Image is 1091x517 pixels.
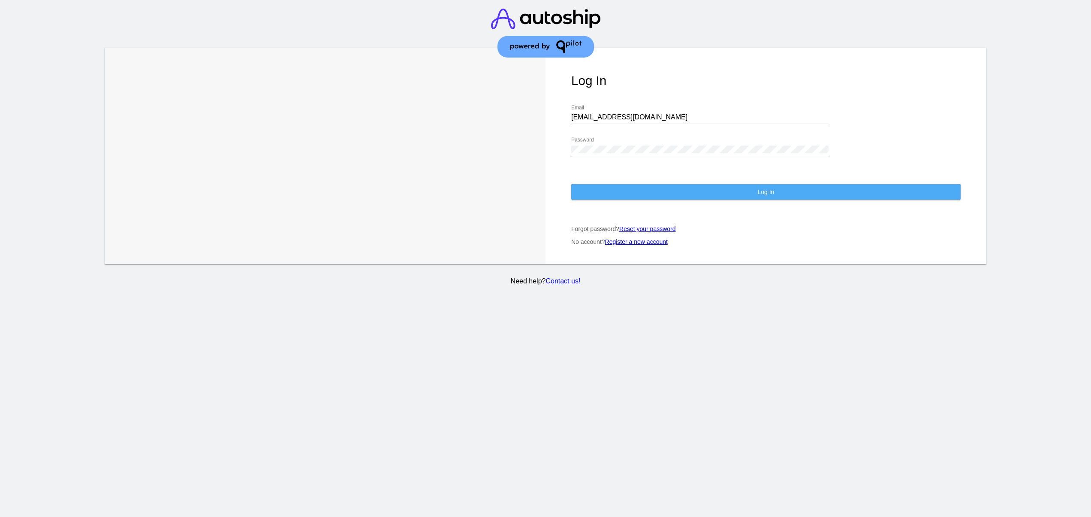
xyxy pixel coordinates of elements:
p: Need help? [103,277,988,285]
a: Reset your password [619,225,676,232]
button: Log In [571,184,961,200]
a: Contact us! [545,277,580,285]
p: No account? [571,238,961,245]
input: Email [571,113,829,121]
h1: Log In [571,73,961,88]
p: Forgot password? [571,225,961,232]
span: Log In [757,189,774,195]
a: Register a new account [605,238,668,245]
